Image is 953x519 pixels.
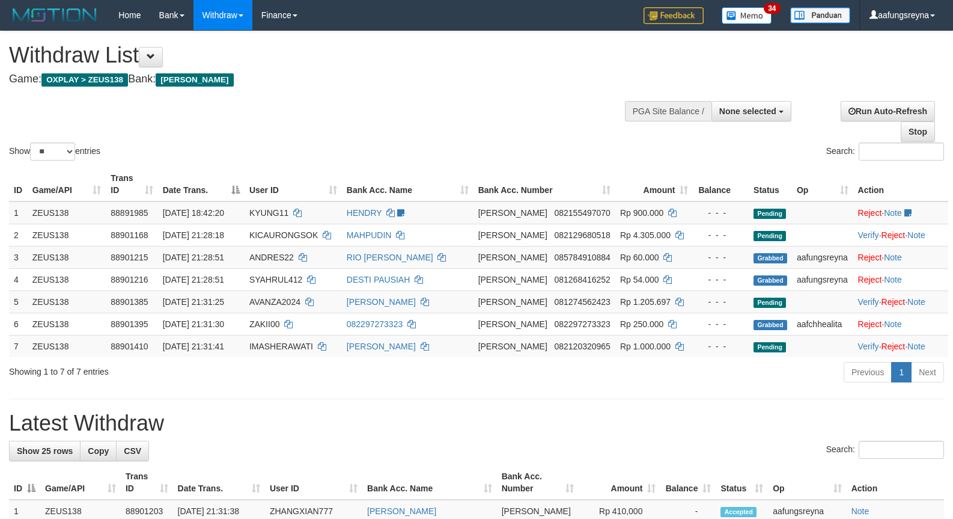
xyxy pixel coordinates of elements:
div: - - - [698,229,744,241]
span: 88891985 [111,208,148,218]
span: Pending [754,231,786,241]
label: Search: [826,143,944,161]
td: · · [853,224,948,246]
span: Rp 1.000.000 [620,342,671,351]
th: Trans ID: activate to sort column ascending [106,167,157,201]
img: panduan.png [790,7,850,23]
h4: Game: Bank: [9,73,623,85]
th: Status [749,167,792,201]
a: [PERSON_NAME] [347,297,416,307]
span: [DATE] 21:28:18 [163,230,224,240]
a: Verify [858,297,879,307]
th: Op: activate to sort column ascending [792,167,853,201]
span: Rp 250.000 [620,319,663,329]
a: [PERSON_NAME] [347,342,416,351]
h1: Withdraw List [9,43,623,67]
a: DESTI PAUSIAH [347,275,410,284]
a: Verify [858,342,879,351]
a: Reject [881,297,906,307]
th: User ID: activate to sort column ascending [265,465,362,500]
th: Trans ID: activate to sort column ascending [121,465,173,500]
h1: Latest Withdraw [9,411,944,435]
a: RIO [PERSON_NAME] [347,253,433,262]
span: Rp 4.305.000 [620,230,671,240]
span: [PERSON_NAME] [156,73,233,87]
select: Showentries [30,143,75,161]
label: Show entries [9,143,100,161]
span: [DATE] 18:42:20 [163,208,224,218]
span: 88901410 [111,342,148,351]
input: Search: [859,143,944,161]
span: CSV [124,446,141,456]
span: None selected [719,106,776,116]
span: [PERSON_NAME] [502,506,571,516]
span: Grabbed [754,275,787,286]
a: Reject [858,208,882,218]
img: Feedback.jpg [644,7,704,24]
span: [DATE] 21:28:51 [163,253,224,262]
th: Amount: activate to sort column ascending [579,465,661,500]
a: Copy [80,441,117,461]
button: None selected [711,101,791,121]
a: [PERSON_NAME] [367,506,436,516]
span: Copy 081274562423 to clipboard [554,297,610,307]
span: Copy 082155497070 to clipboard [554,208,610,218]
span: 88901385 [111,297,148,307]
span: Grabbed [754,320,787,330]
span: Pending [754,342,786,352]
th: Game/API: activate to sort column ascending [40,465,121,500]
td: · [853,268,948,290]
div: - - - [698,296,744,308]
img: MOTION_logo.png [9,6,100,24]
th: Op: activate to sort column ascending [768,465,846,500]
span: ZAKII00 [249,319,280,329]
a: 1 [891,362,912,382]
th: ID [9,167,28,201]
a: HENDRY [347,208,382,218]
span: ANDRES22 [249,253,294,262]
th: Game/API: activate to sort column ascending [28,167,106,201]
span: [PERSON_NAME] [478,319,547,329]
a: Note [851,506,869,516]
td: ZEUS138 [28,201,106,224]
a: Note [907,230,925,240]
th: Balance: activate to sort column ascending [660,465,716,500]
a: Verify [858,230,879,240]
span: Copy 085784910884 to clipboard [554,253,610,262]
a: MAHPUDIN [347,230,392,240]
div: - - - [698,207,744,219]
td: ZEUS138 [28,313,106,335]
th: Date Trans.: activate to sort column ascending [173,465,265,500]
td: 5 [9,290,28,313]
div: - - - [698,318,744,330]
div: - - - [698,274,744,286]
span: [DATE] 21:28:51 [163,275,224,284]
span: 34 [764,3,780,14]
td: aafungsreyna [792,268,853,290]
div: PGA Site Balance / [625,101,711,121]
span: [PERSON_NAME] [478,342,547,351]
span: 88901168 [111,230,148,240]
a: Reject [881,342,906,351]
th: User ID: activate to sort column ascending [245,167,342,201]
th: Status: activate to sort column ascending [716,465,768,500]
a: Reject [858,319,882,329]
span: KICAURONGSOK [249,230,318,240]
th: Action [847,465,944,500]
a: Note [907,297,925,307]
a: Run Auto-Refresh [841,101,935,121]
td: 1 [9,201,28,224]
a: Previous [844,362,892,382]
a: CSV [116,441,149,461]
span: Grabbed [754,253,787,263]
td: 4 [9,268,28,290]
th: Action [853,167,948,201]
a: Note [884,253,902,262]
a: Note [907,342,925,351]
td: 2 [9,224,28,246]
td: ZEUS138 [28,290,106,313]
span: Rp 900.000 [620,208,663,218]
a: Note [884,275,902,284]
span: Copy 082297273323 to clipboard [554,319,610,329]
th: Bank Acc. Name: activate to sort column ascending [342,167,473,201]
